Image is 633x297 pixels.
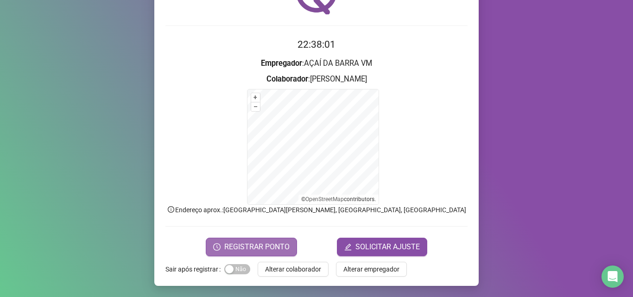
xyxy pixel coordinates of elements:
button: + [251,93,260,102]
button: REGISTRAR PONTO [206,238,297,256]
button: Alterar colaborador [258,262,329,277]
time: 22:38:01 [298,39,335,50]
h3: : AÇAÍ DA BARRA VM [165,57,468,70]
div: Open Intercom Messenger [601,265,624,288]
button: Alterar empregador [336,262,407,277]
strong: Colaborador [266,75,308,83]
span: clock-circle [213,243,221,251]
span: Alterar empregador [343,264,399,274]
strong: Empregador [261,59,302,68]
h3: : [PERSON_NAME] [165,73,468,85]
span: info-circle [167,205,175,214]
a: OpenStreetMap [305,196,344,202]
p: Endereço aprox. : [GEOGRAPHIC_DATA][PERSON_NAME], [GEOGRAPHIC_DATA], [GEOGRAPHIC_DATA] [165,205,468,215]
label: Sair após registrar [165,262,224,277]
li: © contributors. [301,196,376,202]
span: Alterar colaborador [265,264,321,274]
span: edit [344,243,352,251]
span: SOLICITAR AJUSTE [355,241,420,253]
span: REGISTRAR PONTO [224,241,290,253]
button: – [251,102,260,111]
button: editSOLICITAR AJUSTE [337,238,427,256]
